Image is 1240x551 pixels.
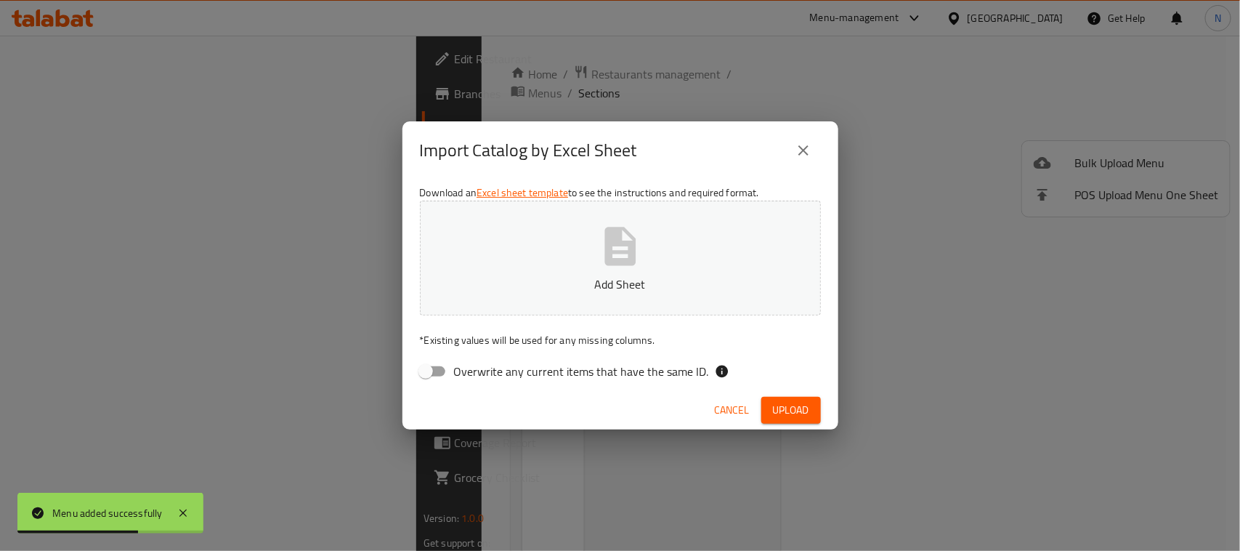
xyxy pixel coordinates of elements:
[715,364,729,379] svg: If the overwrite option isn't selected, then the items that match an existing ID will be ignored ...
[715,401,750,419] span: Cancel
[420,139,637,162] h2: Import Catalog by Excel Sheet
[761,397,821,424] button: Upload
[420,333,821,347] p: Existing values will be used for any missing columns.
[52,505,163,521] div: Menu added successfully
[786,133,821,168] button: close
[709,397,755,424] button: Cancel
[402,180,838,390] div: Download an to see the instructions and required format.
[477,183,568,202] a: Excel sheet template
[442,275,798,293] p: Add Sheet
[454,363,709,380] span: Overwrite any current items that have the same ID.
[420,201,821,315] button: Add Sheet
[773,401,809,419] span: Upload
